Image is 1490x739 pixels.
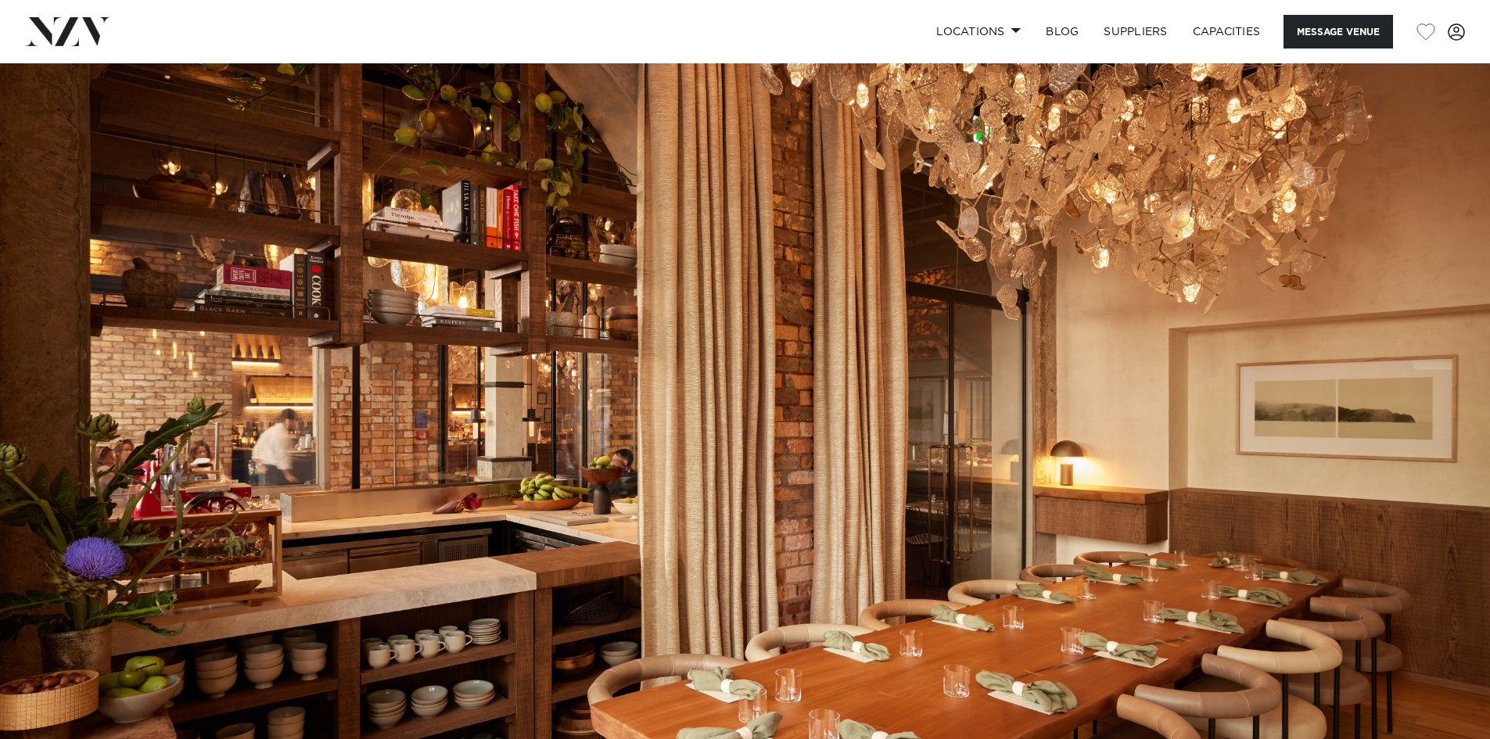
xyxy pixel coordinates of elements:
img: nzv-logo.png [25,17,110,45]
a: SUPPLIERS [1091,15,1179,48]
a: Capacities [1180,15,1273,48]
a: BLOG [1033,15,1091,48]
button: Message Venue [1284,15,1393,48]
a: Locations [924,15,1033,48]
